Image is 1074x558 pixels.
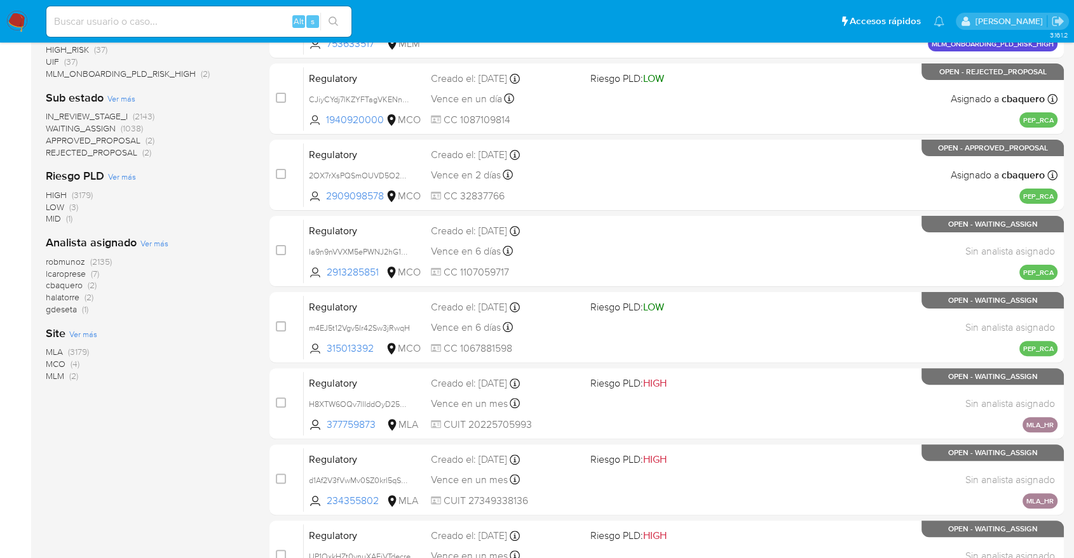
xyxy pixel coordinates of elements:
span: 3.161.2 [1049,30,1068,40]
span: Accesos rápidos [850,15,921,28]
span: s [311,15,315,27]
input: Buscar usuario o caso... [46,13,351,30]
button: search-icon [320,13,346,30]
span: Alt [294,15,304,27]
a: Salir [1051,15,1064,28]
a: Notificaciones [934,16,944,27]
p: marianela.tarsia@mercadolibre.com [975,15,1047,27]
